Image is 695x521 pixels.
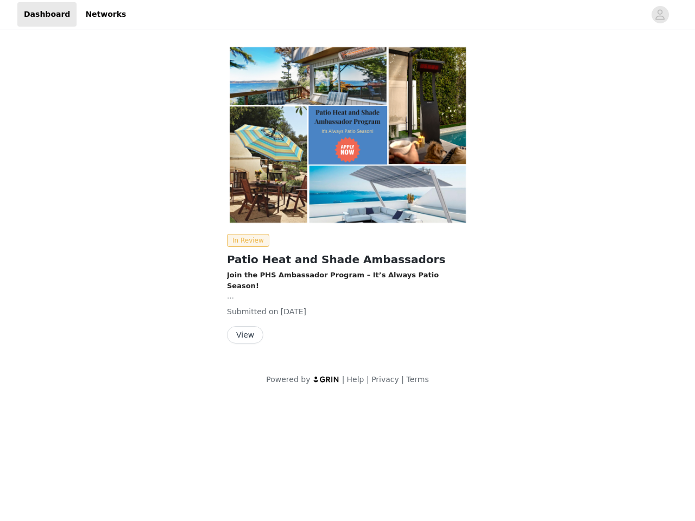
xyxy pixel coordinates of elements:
[266,375,310,384] span: Powered by
[227,307,279,316] span: Submitted on
[401,375,404,384] span: |
[227,331,263,339] a: View
[313,376,340,383] img: logo
[79,2,132,27] a: Networks
[227,271,439,290] strong: Join the PHS Ambassador Program – It’s Always Patio Season!
[371,375,399,384] a: Privacy
[281,307,306,316] span: [DATE]
[227,45,468,225] img: Patio Heat & Shade
[367,375,369,384] span: |
[227,326,263,344] button: View
[227,251,468,268] h2: Patio Heat and Shade Ambassadors
[347,375,364,384] a: Help
[342,375,345,384] span: |
[655,6,665,23] div: avatar
[227,234,269,247] span: In Review
[406,375,428,384] a: Terms
[17,2,77,27] a: Dashboard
